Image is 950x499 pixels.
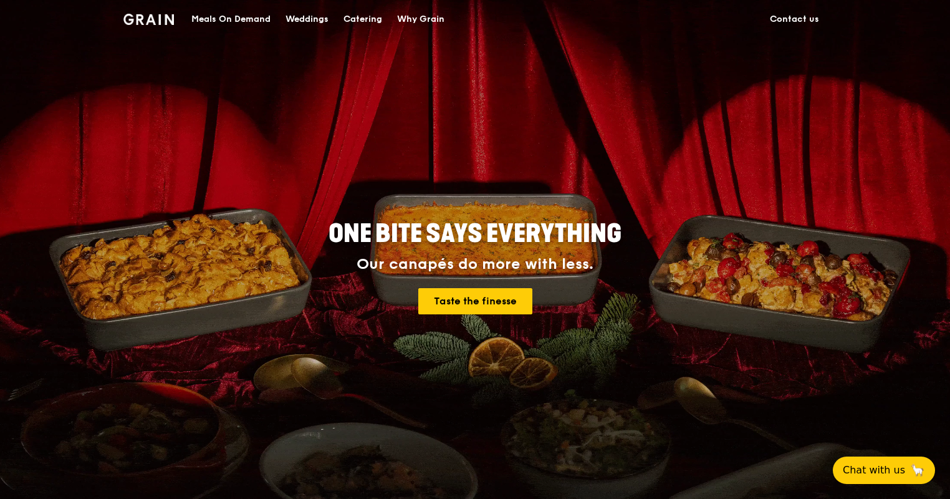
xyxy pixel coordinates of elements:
[336,1,390,38] a: Catering
[251,256,699,273] div: Our canapés do more with less.
[833,457,935,484] button: Chat with us🦙
[762,1,827,38] a: Contact us
[343,1,382,38] div: Catering
[418,288,532,314] a: Taste the finesse
[390,1,452,38] a: Why Grain
[278,1,336,38] a: Weddings
[910,463,925,478] span: 🦙
[285,1,329,38] div: Weddings
[191,1,271,38] div: Meals On Demand
[397,1,444,38] div: Why Grain
[843,463,905,478] span: Chat with us
[329,219,621,249] span: ONE BITE SAYS EVERYTHING
[123,14,174,25] img: Grain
